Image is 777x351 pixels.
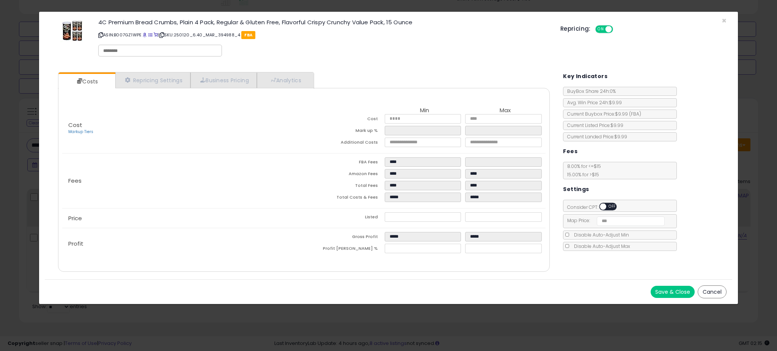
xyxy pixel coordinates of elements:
span: Disable Auto-Adjust Max [570,243,630,249]
span: $9.99 [615,111,641,117]
h5: Fees [563,147,577,156]
th: Max [465,107,546,114]
h3: 4C Premium Bread Crumbs, Plain 4 Pack, Regular & Gluten Free, Flavorful Crispy Crunchy Value Pack... [98,19,549,25]
p: Price [62,215,304,221]
p: ASIN: B007GZ1WPE | SKU: 250120_6.40_MAR_394988_4 [98,29,549,41]
h5: Key Indicators [563,72,607,81]
td: Gross Profit [304,232,384,244]
a: Analytics [257,72,313,88]
span: Current Landed Price: $9.99 [563,133,627,140]
img: 51bPvsl29jL._SL60_.jpg [60,19,83,42]
a: Costs [58,74,115,89]
span: 8.00 % for <= $15 [563,163,601,178]
td: FBA Fees [304,157,384,169]
a: Business Pricing [190,72,257,88]
td: Listed [304,212,384,224]
span: 15.00 % for > $15 [563,171,599,178]
td: Amazon Fees [304,169,384,181]
td: Mark up % [304,126,384,138]
td: Profit [PERSON_NAME] % [304,244,384,255]
p: Cost [62,122,304,135]
span: Current Buybox Price: [563,111,641,117]
a: BuyBox page [143,32,147,38]
a: Markup Tiers [68,129,93,135]
td: Cost [304,114,384,126]
td: Total Costs & Fees [304,193,384,204]
span: Disable Auto-Adjust Min [570,232,629,238]
button: Cancel [698,285,727,298]
span: Consider CPT: [563,204,627,210]
span: × [722,15,727,26]
span: Avg. Win Price 24h: $9.99 [563,99,622,106]
h5: Repricing: [560,26,591,32]
p: Profit [62,241,304,247]
span: Current Listed Price: $9.99 [563,122,623,128]
span: BuyBox Share 24h: 0% [563,88,616,94]
a: All offer listings [148,32,153,38]
span: OFF [607,204,619,210]
a: Repricing Settings [115,72,190,88]
h5: Settings [563,185,589,194]
td: Total Fees [304,181,384,193]
span: FBA [241,31,255,39]
span: ON [596,26,606,33]
th: Min [385,107,465,114]
span: Map Price: [563,217,665,224]
span: OFF [612,26,624,33]
a: Your listing only [154,32,158,38]
td: Additional Costs [304,138,384,149]
button: Save & Close [651,286,695,298]
p: Fees [62,178,304,184]
span: ( FBA ) [629,111,641,117]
